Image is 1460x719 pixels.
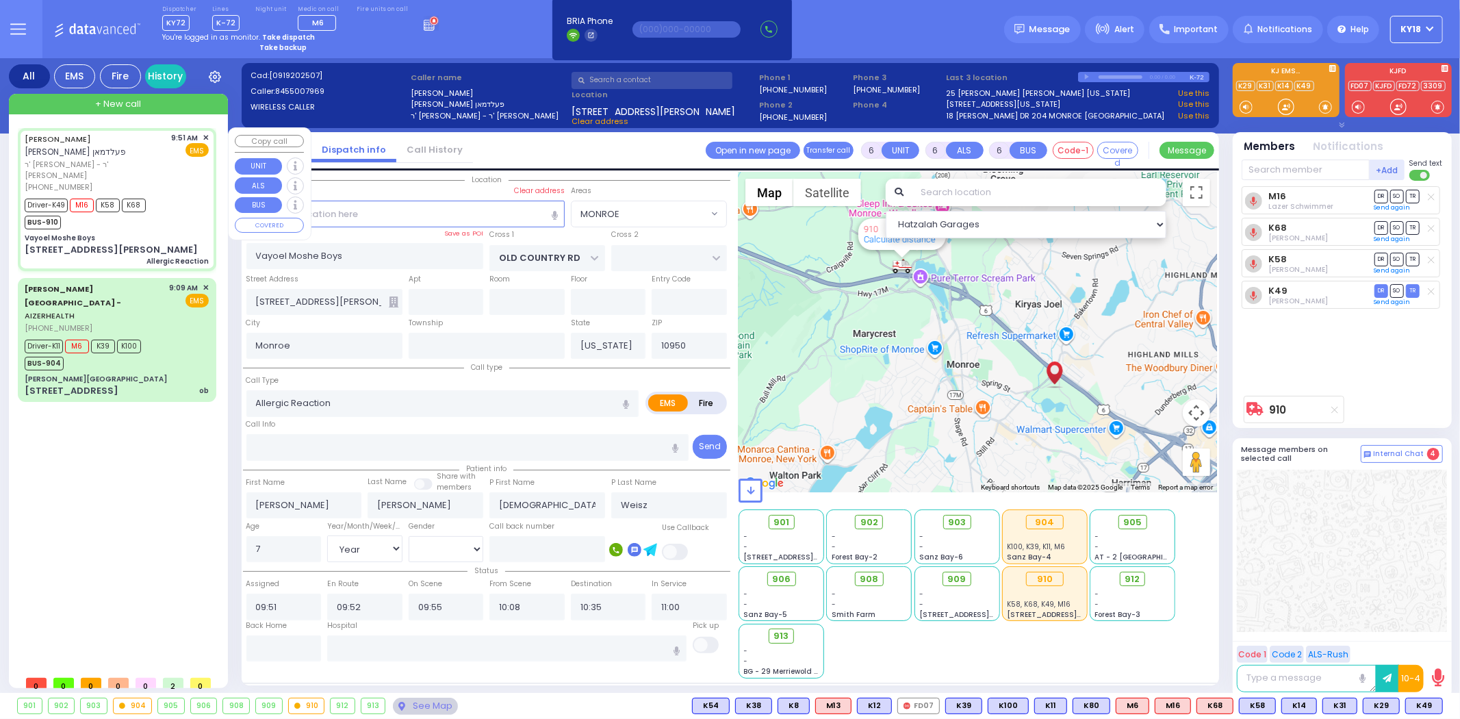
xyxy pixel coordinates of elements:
[393,698,457,715] div: See map
[832,599,836,609] span: -
[411,99,567,110] label: [PERSON_NAME] פעלדמאן
[1178,110,1209,122] a: Use this
[1374,284,1388,297] span: DR
[1350,23,1369,36] span: Help
[693,620,719,631] label: Pick up
[1026,572,1064,587] div: 910
[172,133,198,143] span: 9:51 AM
[1239,698,1276,714] div: BLS
[465,175,509,185] span: Location
[357,5,408,14] label: Fire units on call
[489,477,535,488] label: P First Name
[190,678,211,688] span: 0
[100,64,141,88] div: Fire
[514,186,565,197] label: Clear address
[1405,698,1443,714] div: BLS
[774,629,789,643] span: 913
[1268,201,1333,212] span: Lazer Schwimmer
[235,158,282,175] button: UNIT
[489,274,510,285] label: Room
[1042,349,1066,390] div: SHLOME HERSH FELDMAN
[368,477,407,488] label: Last Name
[1007,542,1065,552] span: K100, K39, K11, M6
[489,229,514,240] label: Cross 1
[191,698,217,714] div: 906
[945,698,982,714] div: BLS
[1236,81,1255,91] a: K29
[158,698,184,714] div: 905
[988,698,1029,714] div: BLS
[81,698,107,714] div: 903
[25,323,92,333] span: [PHONE_NUMBER]
[572,105,735,116] span: [STREET_ADDRESS][PERSON_NAME]
[1396,81,1420,91] a: FD72
[1178,99,1209,110] a: Use this
[1268,233,1328,243] span: Isaac Herskovits
[251,101,407,113] label: WIRELESS CALLER
[1390,284,1404,297] span: SO
[652,579,687,590] label: In Service
[212,15,240,31] span: K-72
[1034,698,1067,714] div: BLS
[1390,253,1404,266] span: SO
[1270,405,1287,415] a: 910
[988,698,1029,714] div: K100
[235,177,282,194] button: ALS
[409,579,442,590] label: On Scene
[1275,81,1293,91] a: K14
[256,698,282,714] div: 909
[945,698,982,714] div: K39
[145,64,186,88] a: History
[54,21,145,38] img: Logo
[1095,552,1196,562] span: AT - 2 [GEOGRAPHIC_DATA]
[1281,698,1317,714] div: BLS
[25,374,167,384] div: [PERSON_NAME][GEOGRAPHIC_DATA]
[1183,449,1210,476] button: Drag Pegman onto the map to open Street View
[744,552,873,562] span: [STREET_ADDRESS][PERSON_NAME]
[1294,81,1314,91] a: K49
[1398,665,1424,692] button: 10-4
[1053,142,1094,159] button: Code-1
[892,257,912,275] div: 910
[1097,142,1138,159] button: Covered
[1034,698,1067,714] div: K11
[25,233,95,243] div: Vayoel Moshe Boys
[912,179,1166,206] input: Search location
[1268,296,1328,306] span: Mordechai Kellner
[1322,698,1357,714] div: BLS
[947,88,1131,99] a: 25 [PERSON_NAME] [PERSON_NAME] [US_STATE]
[327,620,357,631] label: Hospital
[1374,203,1411,212] a: Send again
[652,318,662,329] label: ZIP
[1374,449,1424,459] span: Internal Chat
[735,698,772,714] div: BLS
[648,394,688,412] label: EMS
[26,678,47,688] span: 0
[1406,284,1420,297] span: TR
[9,64,50,88] div: All
[1196,698,1233,714] div: ALS
[832,531,836,542] span: -
[1374,221,1388,234] span: DR
[464,362,509,373] span: Call type
[1406,253,1420,266] span: TR
[1183,399,1210,427] button: Map camera controls
[1242,445,1361,463] h5: Message members on selected call
[773,516,789,529] span: 901
[864,224,878,234] a: 910
[289,698,324,714] div: 910
[25,134,91,144] a: [PERSON_NAME]
[1374,190,1388,203] span: DR
[389,297,398,307] span: Other building occupants
[1374,266,1411,275] a: Send again
[25,181,92,192] span: [PHONE_NUMBER]
[203,282,209,294] span: ✕
[361,698,385,714] div: 913
[25,283,121,321] a: AIZERHEALTH
[919,599,923,609] span: -
[1306,646,1350,663] button: ALS-Rush
[1390,190,1404,203] span: SO
[632,21,741,38] input: (000)000-00000
[571,318,590,329] label: State
[25,340,63,353] span: Driver-K11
